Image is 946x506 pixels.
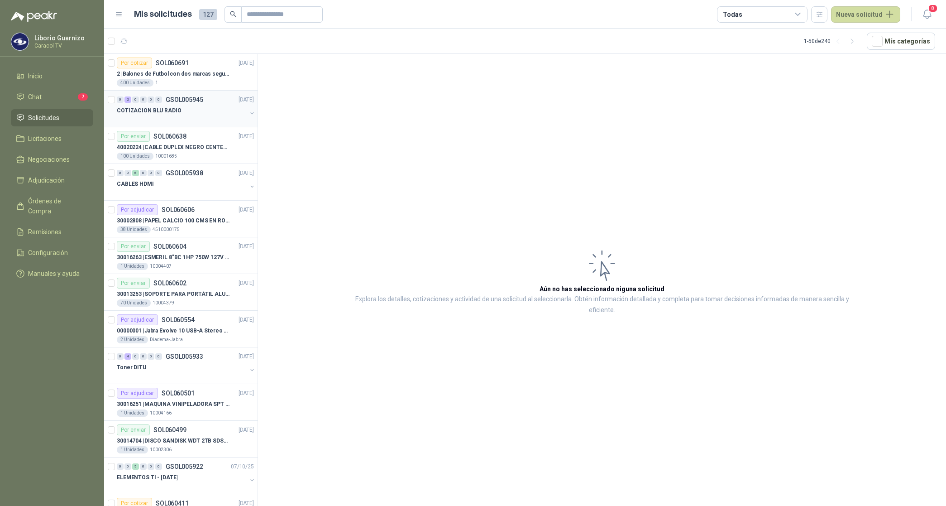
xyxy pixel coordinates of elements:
p: 10001685 [155,153,177,160]
a: Adjudicación [11,172,93,189]
p: [DATE] [239,169,254,178]
div: 1 Unidades [117,263,148,270]
p: 10004166 [150,410,172,417]
span: Licitaciones [28,134,62,144]
div: Por enviar [117,424,150,435]
span: Chat [28,92,42,102]
div: 5 [132,463,139,470]
h1: Mis solicitudes [134,8,192,21]
a: Configuración [11,244,93,261]
p: SOL060604 [153,243,186,250]
p: [DATE] [239,132,254,141]
p: SOL060499 [153,427,186,433]
a: Manuales y ayuda [11,265,93,282]
a: 0 2 0 0 0 0 GSOL005945[DATE] COTIZACION BLU RADIO [117,94,256,123]
span: Remisiones [28,227,62,237]
p: [DATE] [239,279,254,288]
span: 127 [199,9,217,20]
div: 0 [155,353,162,360]
div: 0 [117,353,124,360]
a: Por enviarSOL060604[DATE] 30016263 |ESMERIL 8"BC 1HP 750W 127V 3450RPM URREA1 Unidades10004407 [104,237,258,274]
p: SOL060602 [153,280,186,286]
a: Por enviarSOL060638[DATE] 40020224 |CABLE DUPLEX NEGRO CENTELSA 2X12 (COLOR NEGRO)100 Unidades100... [104,127,258,164]
a: 0 0 5 0 0 0 GSOL00592207/10/25 ELEMENTOS TI - [DATE] [117,461,256,490]
div: Por enviar [117,278,150,289]
div: 2 [124,96,131,103]
p: COTIZACION BLU RADIO [117,106,182,115]
h3: Aún no has seleccionado niguna solicitud [540,284,664,294]
p: SOL060501 [162,390,195,396]
div: Por cotizar [117,58,152,68]
button: 8 [919,6,935,23]
p: 1 [155,79,158,87]
button: Mís categorías [867,33,935,50]
div: 0 [140,170,147,176]
div: 0 [132,353,139,360]
div: 0 [117,463,124,470]
p: GSOL005933 [166,353,203,360]
p: 30016263 | ESMERIL 8"BC 1HP 750W 127V 3450RPM URREA [117,253,229,262]
div: 1 Unidades [117,410,148,417]
a: 0 4 0 0 0 0 GSOL005933[DATE] Toner DITU [117,351,256,380]
img: Company Logo [11,33,29,50]
p: Diadema-Jabra [150,336,183,343]
div: 0 [155,96,162,103]
p: 30014704 | DISCO SANDISK WDT 2TB SDSSDE61-2T00-G25 [117,437,229,445]
div: 1 Unidades [117,446,148,453]
div: Por adjudicar [117,204,158,215]
p: Explora los detalles, cotizaciones y actividad de una solicitud al seleccionarla. Obtén informaci... [349,294,855,316]
div: 1 - 50 de 240 [804,34,860,48]
span: Inicio [28,71,43,81]
span: Negociaciones [28,154,70,164]
p: [DATE] [239,316,254,324]
p: SOL060638 [153,133,186,140]
p: 4510000175 [153,226,180,233]
p: ELEMENTOS TI - [DATE] [117,473,177,482]
div: 0 [155,170,162,176]
a: Por cotizarSOL060691[DATE] 2 |Balones de Futbol con dos marcas segun adjunto. Adjuntar cotizacion... [104,54,258,91]
div: 100 Unidades [117,153,153,160]
span: 8 [928,4,938,13]
p: GSOL005922 [166,463,203,470]
div: Todas [723,10,742,19]
div: 0 [148,96,154,103]
p: 30016251 | MAQUINA VINIPELADORA SPT M 10 – 50 [117,400,229,409]
div: 0 [117,96,124,103]
div: 2 Unidades [117,336,148,343]
p: SOL060606 [162,207,195,213]
p: [DATE] [239,242,254,251]
p: 00000001 | Jabra Evolve 10 USB-A Stereo HSC200 [117,327,229,335]
p: Liborio Guarnizo [34,35,91,41]
div: 70 Unidades [117,299,151,307]
a: Inicio [11,67,93,85]
a: Órdenes de Compra [11,193,93,220]
a: 0 0 6 0 0 0 GSOL005938[DATE] CABLES HDMI [117,168,256,197]
div: 400 Unidades [117,79,153,87]
a: Solicitudes [11,109,93,126]
p: 30002808 | PAPEL CALCIO 100 CMS EN ROLLO DE 100 GR [117,217,229,225]
p: 40020224 | CABLE DUPLEX NEGRO CENTELSA 2X12 (COLOR NEGRO) [117,143,229,152]
span: search [230,11,236,17]
p: [DATE] [239,96,254,104]
p: SOL060554 [162,317,195,323]
img: Logo peakr [11,11,57,22]
span: Solicitudes [28,113,59,123]
a: Por enviarSOL060499[DATE] 30014704 |DISCO SANDISK WDT 2TB SDSSDE61-2T00-G251 Unidades10002306 [104,421,258,458]
div: 0 [140,353,147,360]
p: 10002306 [150,446,172,453]
div: 0 [140,96,147,103]
a: Por enviarSOL060602[DATE] 30013253 |SOPORTE PARA PORTÁTIL ALUMINIO PLEGABLE VTA70 Unidades10004379 [104,274,258,311]
p: SOL060691 [156,60,189,66]
div: 0 [148,463,154,470]
span: Configuración [28,248,68,258]
p: [DATE] [239,426,254,434]
div: 0 [148,353,154,360]
span: Adjudicación [28,175,65,185]
div: 4 [124,353,131,360]
button: Nueva solicitud [831,6,900,23]
p: 10004379 [153,299,174,307]
a: Negociaciones [11,151,93,168]
p: 07/10/25 [231,463,254,471]
div: Por enviar [117,131,150,142]
div: 38 Unidades [117,226,151,233]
